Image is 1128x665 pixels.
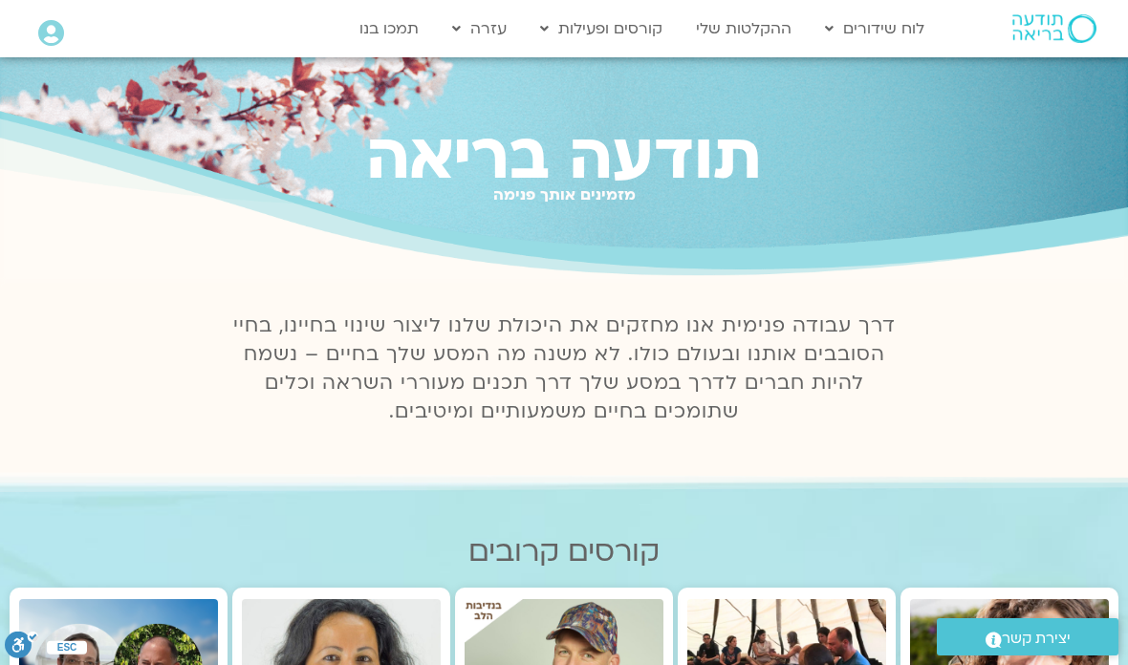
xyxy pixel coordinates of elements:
[222,311,906,426] p: דרך עבודה פנימית אנו מחזקים את היכולת שלנו ליצור שינוי בחיינו, בחיי הסובבים אותנו ובעולם כולו. לא...
[1002,626,1071,652] span: יצירת קשר
[10,535,1118,568] h2: קורסים קרובים
[1012,14,1096,43] img: תודעה בריאה
[815,11,934,47] a: לוח שידורים
[686,11,801,47] a: ההקלטות שלי
[937,618,1118,655] a: יצירת קשר
[350,11,428,47] a: תמכו בנו
[531,11,672,47] a: קורסים ופעילות
[443,11,516,47] a: עזרה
